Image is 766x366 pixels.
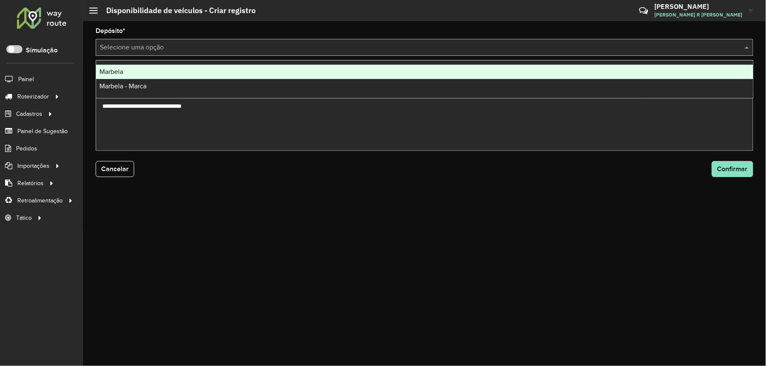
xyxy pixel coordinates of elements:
[16,213,32,222] span: Tático
[99,82,146,90] span: Marbela - Marca
[17,196,63,205] span: Retroalimentação
[18,75,34,84] span: Painel
[655,3,743,11] h3: [PERSON_NAME]
[16,109,42,118] span: Cadastros
[96,26,125,36] label: Depósito
[96,60,754,98] ng-dropdown-panel: Options list
[655,11,743,19] span: [PERSON_NAME] R [PERSON_NAME]
[26,45,58,55] label: Simulação
[717,165,748,172] span: Confirmar
[17,179,44,188] span: Relatórios
[16,144,37,153] span: Pedidos
[712,161,753,177] button: Confirmar
[634,2,653,20] a: Contato Rápido
[17,92,49,101] span: Roteirizador
[99,68,123,75] span: Marbela
[101,165,129,172] span: Cancelar
[98,6,256,15] h2: Disponibilidade de veículos - Criar registro
[17,161,50,170] span: Importações
[96,161,134,177] button: Cancelar
[17,127,68,136] span: Painel de Sugestão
